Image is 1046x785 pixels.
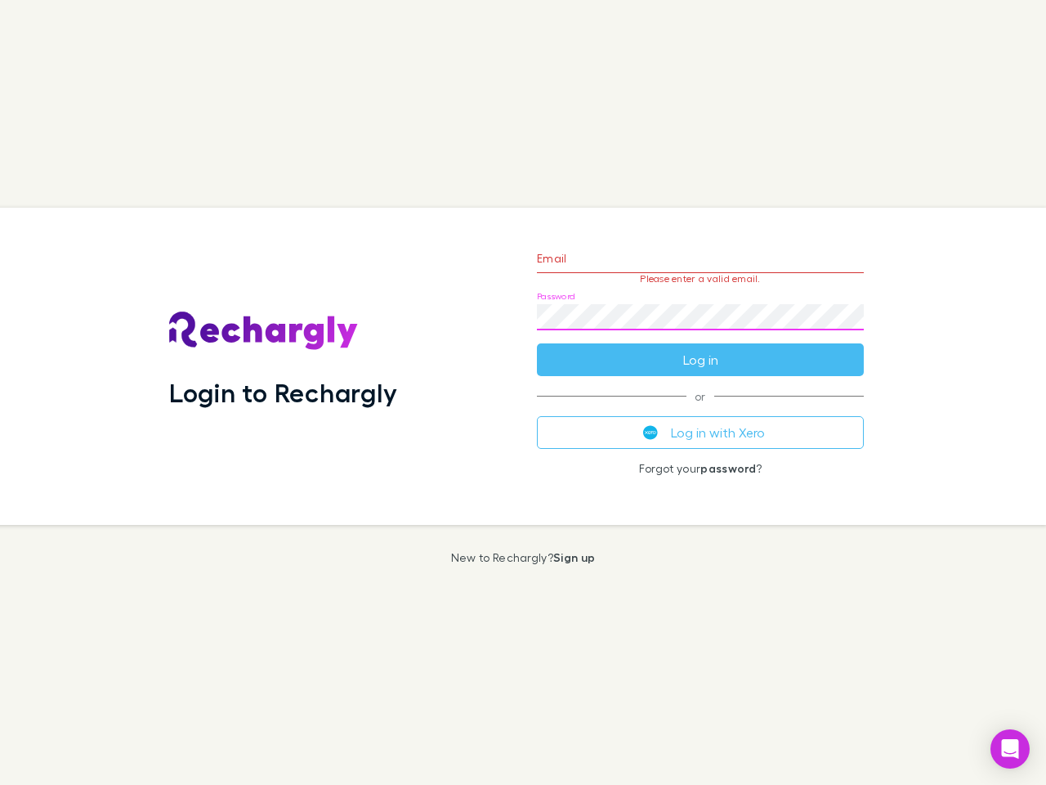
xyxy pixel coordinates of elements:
[553,550,595,564] a: Sign up
[537,462,864,475] p: Forgot your ?
[169,377,397,408] h1: Login to Rechargly
[700,461,756,475] a: password
[537,273,864,285] p: Please enter a valid email.
[537,290,575,303] label: Password
[643,425,658,440] img: Xero's logo
[451,551,596,564] p: New to Rechargly?
[990,729,1030,769] div: Open Intercom Messenger
[169,312,359,351] img: Rechargly's Logo
[537,343,864,376] button: Log in
[537,416,864,449] button: Log in with Xero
